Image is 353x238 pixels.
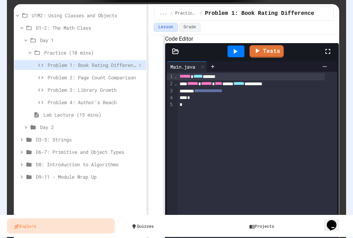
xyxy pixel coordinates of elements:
[43,111,143,118] span: Lab Lecture (15 mins)
[167,101,174,108] div: 5
[170,11,172,16] span: /
[36,173,143,180] span: D9-11 - Module Wrap Up
[167,61,207,72] div: Main.java
[200,11,202,16] span: /
[205,9,314,18] span: Problem 1: Book Rating Difference
[40,37,143,44] span: Day 1
[7,218,115,234] a: Explore
[160,11,167,16] span: ...
[36,161,143,168] span: D8: Introduction to Algorithms
[324,210,346,231] iframe: chat widget
[167,63,199,70] div: Main.java
[242,218,350,234] a: Projects
[48,61,137,69] span: Problem 1: Book Rating Difference
[167,88,174,95] div: 3
[167,95,174,101] div: 4
[137,62,143,69] button: More options
[175,11,197,16] span: Practice (10 mins)
[174,73,177,79] span: Fold line
[36,24,143,31] span: D1-2: The Math Class
[40,123,143,131] span: Day 2
[44,49,143,56] span: Practice (10 mins)
[165,35,339,43] h6: Code Editor
[154,23,178,32] button: Lesson
[32,12,143,19] span: U1M2: Using Classes and Objects
[36,148,143,156] span: D6-7: Primitive and Object Types
[48,74,143,81] span: Problem 2: Page Count Comparison
[250,45,284,58] a: Tests
[124,218,232,234] a: Quizzes
[48,86,143,93] span: Problem 3: Library Growth
[167,73,174,80] div: 1
[48,99,143,106] span: Problem 4: Author’s Reach
[36,136,143,143] span: D3-5: Strings
[179,23,201,32] button: Grade
[174,81,177,86] span: Fold line
[167,80,174,88] div: 2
